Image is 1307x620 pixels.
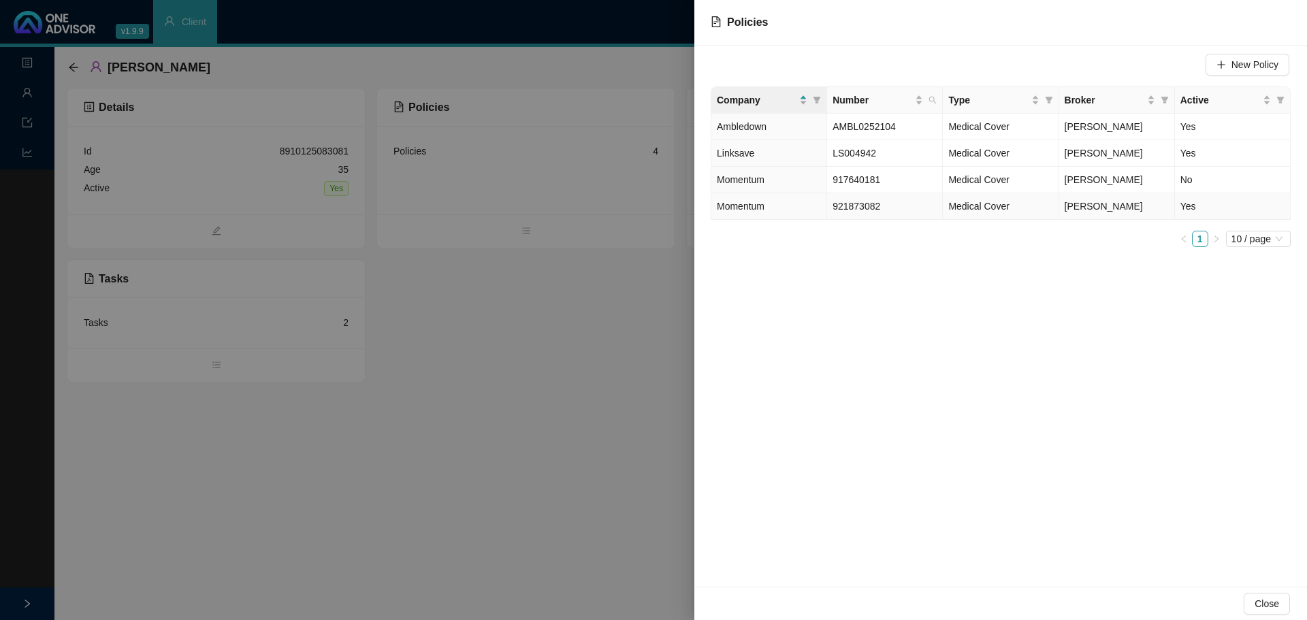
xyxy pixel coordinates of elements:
span: Policies [727,16,768,28]
button: Close [1244,593,1290,615]
span: filter [1161,96,1169,104]
a: 1 [1193,231,1208,246]
span: 917640181 [833,174,880,185]
span: [PERSON_NAME] [1065,174,1143,185]
span: file-text [711,16,722,27]
span: right [1212,235,1221,243]
th: Active [1175,87,1291,114]
td: Yes [1175,193,1291,220]
span: Medical Cover [948,148,1009,159]
span: filter [1158,90,1172,110]
span: [PERSON_NAME] [1065,148,1143,159]
span: Close [1255,596,1279,611]
span: AMBL0252104 [833,121,896,132]
div: Page Size [1226,231,1291,247]
span: filter [810,90,824,110]
span: Medical Cover [948,121,1009,132]
span: Linksave [717,148,754,159]
li: Previous Page [1176,231,1192,247]
span: Ambledown [717,121,767,132]
td: Yes [1175,114,1291,140]
span: Broker [1065,93,1144,108]
span: New Policy [1231,57,1278,72]
th: Type [943,87,1059,114]
span: [PERSON_NAME] [1065,121,1143,132]
span: Momentum [717,201,764,212]
span: Momentum [717,174,764,185]
span: filter [813,96,821,104]
span: Medical Cover [948,201,1009,212]
span: search [926,90,939,110]
span: plus [1216,60,1226,69]
li: Next Page [1208,231,1225,247]
span: Active [1180,93,1260,108]
th: Broker [1059,87,1175,114]
button: New Policy [1206,54,1289,76]
span: filter [1045,96,1053,104]
span: search [929,96,937,104]
span: Type [948,93,1028,108]
button: left [1176,231,1192,247]
span: Number [833,93,912,108]
span: filter [1042,90,1056,110]
span: 10 / page [1231,231,1285,246]
span: left [1180,235,1188,243]
span: Company [717,93,796,108]
td: No [1175,167,1291,193]
span: 921873082 [833,201,880,212]
span: LS004942 [833,148,876,159]
button: right [1208,231,1225,247]
span: filter [1276,96,1285,104]
span: filter [1274,90,1287,110]
span: [PERSON_NAME] [1065,201,1143,212]
li: 1 [1192,231,1208,247]
th: Number [827,87,943,114]
span: Medical Cover [948,174,1009,185]
td: Yes [1175,140,1291,167]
